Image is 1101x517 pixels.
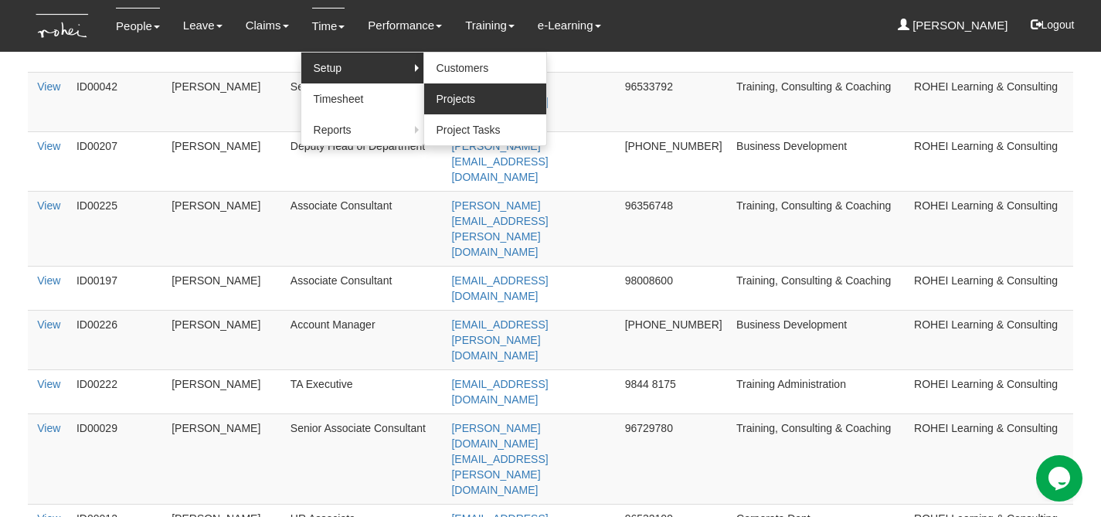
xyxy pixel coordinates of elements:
[37,378,60,390] a: View
[37,318,60,331] a: View
[312,8,345,44] a: Time
[730,191,908,266] td: Training, Consulting & Coaching
[730,310,908,369] td: Business Development
[908,413,1073,504] td: ROHEI Learning & Consulting
[37,274,60,287] a: View
[165,413,284,504] td: [PERSON_NAME]
[465,8,515,43] a: Training
[70,369,165,413] td: ID00222
[70,266,165,310] td: ID00197
[619,413,730,504] td: 96729780
[1036,455,1086,502] iframe: chat widget
[70,310,165,369] td: ID00226
[451,318,548,362] a: [EMAIL_ADDRESS][PERSON_NAME][DOMAIN_NAME]
[284,310,446,369] td: Account Manager
[37,199,60,212] a: View
[284,266,446,310] td: Associate Consultant
[284,72,446,131] td: Senior Consultant
[70,72,165,131] td: ID00042
[424,83,546,114] a: Projects
[451,378,548,406] a: [EMAIL_ADDRESS][DOMAIN_NAME]
[165,72,284,131] td: [PERSON_NAME]
[368,8,442,43] a: Performance
[301,53,423,83] a: Setup
[116,8,160,44] a: People
[730,131,908,191] td: Business Development
[451,140,548,183] a: [PERSON_NAME][EMAIL_ADDRESS][DOMAIN_NAME]
[619,131,730,191] td: [PHONE_NUMBER]
[619,369,730,413] td: 9844 8175
[730,72,908,131] td: Training, Consulting & Coaching
[246,8,289,43] a: Claims
[70,131,165,191] td: ID00207
[730,413,908,504] td: Training, Consulting & Coaching
[538,8,601,43] a: e-Learning
[37,140,60,152] a: View
[908,266,1073,310] td: ROHEI Learning & Consulting
[451,422,548,496] a: [PERSON_NAME][DOMAIN_NAME][EMAIL_ADDRESS][PERSON_NAME][DOMAIN_NAME]
[165,369,284,413] td: [PERSON_NAME]
[1020,6,1086,43] button: Logout
[908,72,1073,131] td: ROHEI Learning & Consulting
[424,114,546,145] a: Project Tasks
[70,413,165,504] td: ID00029
[284,413,446,504] td: Senior Associate Consultant
[183,8,223,43] a: Leave
[165,266,284,310] td: [PERSON_NAME]
[451,274,548,302] a: [EMAIL_ADDRESS][DOMAIN_NAME]
[165,310,284,369] td: [PERSON_NAME]
[619,191,730,266] td: 96356748
[619,72,730,131] td: 96533792
[424,53,546,83] a: Customers
[908,369,1073,413] td: ROHEI Learning & Consulting
[284,369,446,413] td: TA Executive
[908,310,1073,369] td: ROHEI Learning & Consulting
[37,80,60,93] a: View
[70,191,165,266] td: ID00225
[730,266,908,310] td: Training, Consulting & Coaching
[908,131,1073,191] td: ROHEI Learning & Consulting
[301,83,423,114] a: Timesheet
[619,310,730,369] td: [PHONE_NUMBER]
[284,191,446,266] td: Associate Consultant
[908,191,1073,266] td: ROHEI Learning & Consulting
[619,266,730,310] td: 98008600
[301,114,423,145] a: Reports
[898,8,1008,43] a: [PERSON_NAME]
[451,199,548,258] a: [PERSON_NAME][EMAIL_ADDRESS][PERSON_NAME][DOMAIN_NAME]
[284,131,446,191] td: Deputy Head of Department
[165,191,284,266] td: [PERSON_NAME]
[165,131,284,191] td: [PERSON_NAME]
[730,369,908,413] td: Training Administration
[37,422,60,434] a: View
